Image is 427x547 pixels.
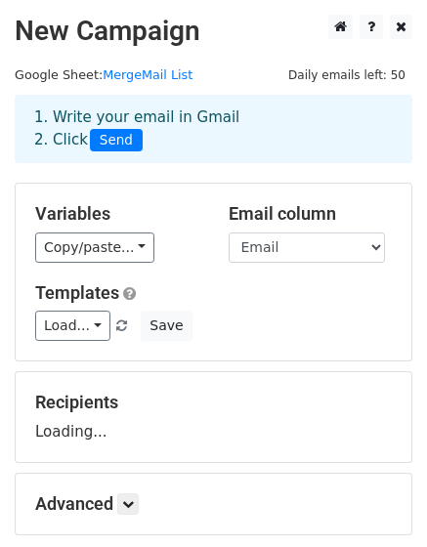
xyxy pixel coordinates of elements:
h5: Advanced [35,493,392,515]
h5: Variables [35,203,199,225]
span: Daily emails left: 50 [281,64,412,86]
div: 1. Write your email in Gmail 2. Click [20,106,407,151]
a: Load... [35,311,110,341]
h5: Email column [229,203,393,225]
a: Daily emails left: 50 [281,67,412,82]
small: Google Sheet: [15,67,192,82]
a: Templates [35,282,119,303]
a: Copy/paste... [35,232,154,263]
iframe: Chat Widget [329,453,427,547]
h2: New Campaign [15,15,412,48]
h5: Recipients [35,392,392,413]
span: Send [90,129,143,152]
div: Loading... [35,392,392,442]
button: Save [141,311,192,341]
a: MergeMail List [103,67,192,82]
